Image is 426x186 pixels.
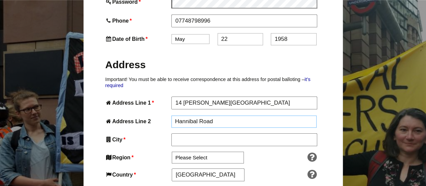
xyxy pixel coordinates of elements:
label: Region [105,153,170,162]
label: Country [105,170,170,179]
label: Address Line 2 [105,117,170,126]
h2: Address [105,58,321,71]
label: City [105,135,170,144]
a: it’s required [105,77,310,88]
label: Phone [105,16,170,25]
label: Address Line 1 [105,98,170,107]
label: Date of Birth [105,34,170,44]
p: Important! You must be able to receive correspondence at this address for postal balloting – [105,76,321,89]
